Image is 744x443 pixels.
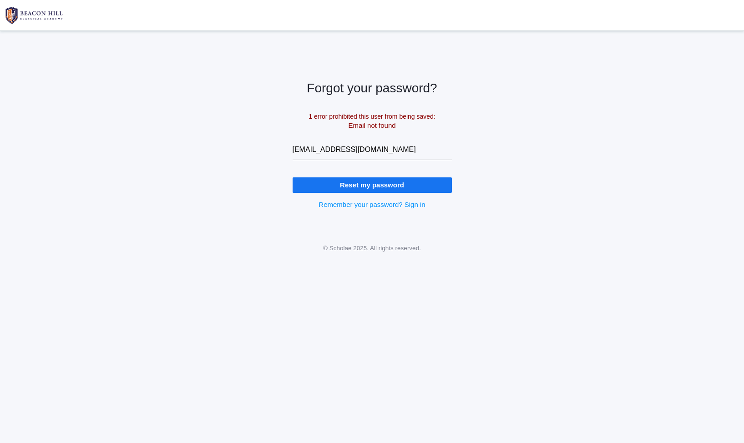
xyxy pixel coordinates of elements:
li: Email not found [293,121,452,131]
a: Remember your password? Sign in [319,201,425,208]
input: Email address [293,140,452,160]
h2: Forgot your password? [293,81,452,96]
h2: 1 error prohibited this user from being saved: [293,113,452,120]
input: Reset my password [293,177,452,192]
